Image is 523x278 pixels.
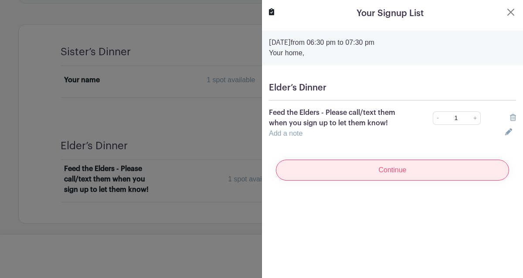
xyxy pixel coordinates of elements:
[269,48,516,58] p: Your home,
[269,130,302,137] a: Add a note
[433,111,442,125] a: -
[276,160,509,181] input: Continue
[357,7,424,20] h5: Your Signup List
[506,7,516,17] button: Close
[269,37,516,48] p: from 06:30 pm to 07:30 pm
[269,39,291,46] strong: [DATE]
[470,111,481,125] a: +
[269,83,516,93] h5: Elder’s Dinner
[269,107,409,128] p: Feed the Elders - Please call/text them when you sign up to let them know!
